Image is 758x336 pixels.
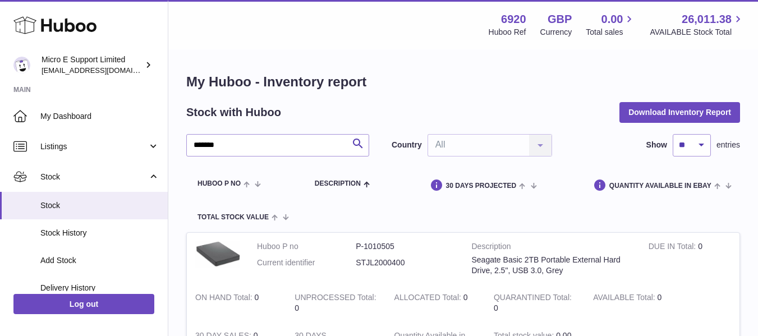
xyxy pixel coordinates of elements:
h2: Stock with Huboo [186,105,281,120]
dt: Huboo P no [257,241,356,252]
span: entries [716,140,740,150]
span: Quantity Available in eBay [609,182,711,190]
span: Total sales [586,27,636,38]
span: 0.00 [601,12,623,27]
span: Stock [40,200,159,211]
td: 0 [187,284,286,322]
strong: GBP [548,12,572,27]
div: Seagate Basic 2TB Portable External Hard Drive, 2.5", USB 3.0, Grey [472,255,632,276]
strong: 6920 [501,12,526,27]
td: 0 [386,284,485,322]
strong: QUARANTINED Total [494,293,572,305]
div: Huboo Ref [489,27,526,38]
td: 0 [585,284,684,322]
dt: Current identifier [257,257,356,268]
strong: AVAILABLE Total [593,293,657,305]
span: Delivery History [40,283,159,293]
h1: My Huboo - Inventory report [186,73,740,91]
span: Stock [40,172,148,182]
span: Huboo P no [197,180,241,187]
span: AVAILABLE Stock Total [650,27,745,38]
a: Log out [13,294,154,314]
img: contact@micropcsupport.com [13,57,30,73]
a: 26,011.38 AVAILABLE Stock Total [650,12,745,38]
span: Total stock value [197,214,269,221]
span: [EMAIL_ADDRESS][DOMAIN_NAME] [42,66,165,75]
strong: DUE IN Total [649,242,698,254]
span: Add Stock [40,255,159,266]
strong: ALLOCATED Total [394,293,463,305]
img: product image [195,241,240,268]
div: Micro E Support Limited [42,54,143,76]
td: 0 [640,233,739,284]
div: Currency [540,27,572,38]
label: Show [646,140,667,150]
label: Country [392,140,422,150]
span: Description [315,180,361,187]
strong: UNPROCESSED Total [295,293,376,305]
button: Download Inventory Report [619,102,740,122]
span: My Dashboard [40,111,159,122]
span: Stock History [40,228,159,238]
dd: STJL2000400 [356,257,454,268]
strong: ON HAND Total [195,293,255,305]
span: 26,011.38 [682,12,732,27]
span: 30 DAYS PROJECTED [446,182,517,190]
span: 0 [494,303,498,312]
strong: Description [472,241,632,255]
span: Listings [40,141,148,152]
a: 0.00 Total sales [586,12,636,38]
dd: P-1010505 [356,241,454,252]
td: 0 [286,284,385,322]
